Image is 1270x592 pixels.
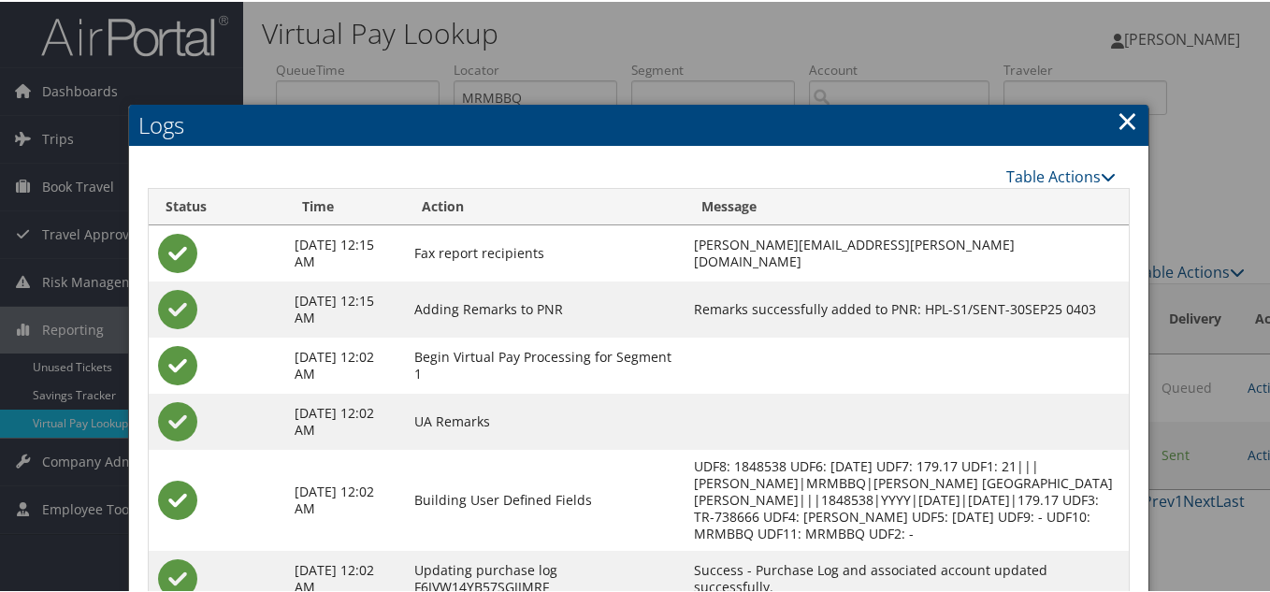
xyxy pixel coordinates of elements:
[405,280,686,336] td: Adding Remarks to PNR
[685,224,1129,280] td: [PERSON_NAME][EMAIL_ADDRESS][PERSON_NAME][DOMAIN_NAME]
[285,224,405,280] td: [DATE] 12:15 AM
[285,187,405,224] th: Time: activate to sort column ascending
[405,224,686,280] td: Fax report recipients
[285,448,405,549] td: [DATE] 12:02 AM
[285,392,405,448] td: [DATE] 12:02 AM
[1117,100,1138,137] a: Close
[129,103,1149,144] h2: Logs
[685,448,1129,549] td: UDF8: 1848538 UDF6: [DATE] UDF7: 179.17 UDF1: 21|||[PERSON_NAME]|MRMBBQ|[PERSON_NAME] [GEOGRAPHIC...
[285,336,405,392] td: [DATE] 12:02 AM
[149,187,285,224] th: Status: activate to sort column ascending
[405,187,686,224] th: Action: activate to sort column ascending
[1006,165,1116,185] a: Table Actions
[285,280,405,336] td: [DATE] 12:15 AM
[405,392,686,448] td: UA Remarks
[405,336,686,392] td: Begin Virtual Pay Processing for Segment 1
[685,280,1129,336] td: Remarks successfully added to PNR: HPL-S1/SENT-30SEP25 0403
[685,187,1129,224] th: Message: activate to sort column ascending
[405,448,686,549] td: Building User Defined Fields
